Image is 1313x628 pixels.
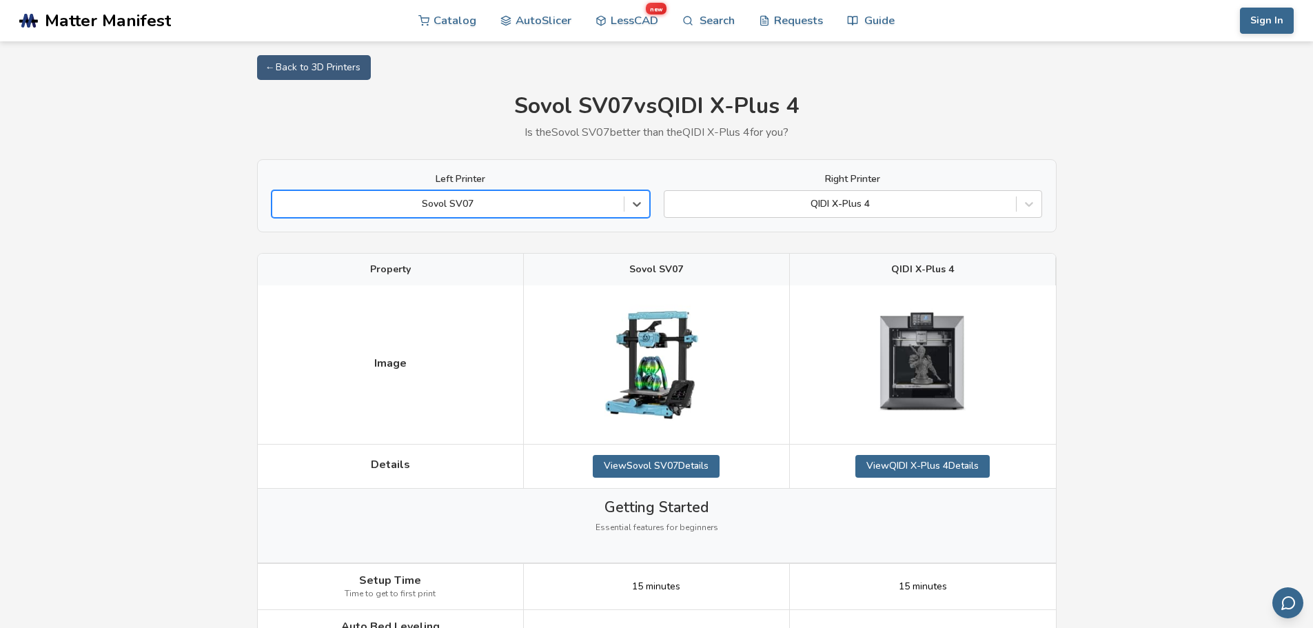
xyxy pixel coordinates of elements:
button: Sign In [1240,8,1294,34]
span: new [646,3,666,14]
span: Time to get to first print [345,589,436,599]
span: Sovol SV07 [629,264,683,275]
h1: Sovol SV07 vs QIDI X-Plus 4 [257,94,1057,119]
span: QIDI X-Plus 4 [891,264,954,275]
a: ← Back to 3D Printers [257,55,371,80]
span: 15 minutes [899,581,947,592]
span: Property [370,264,411,275]
input: QIDI X-Plus 4 [671,199,674,210]
button: Send feedback via email [1272,587,1303,618]
span: Details [371,458,410,471]
span: Matter Manifest [45,11,171,30]
span: Getting Started [604,499,709,516]
a: ViewSovol SV07Details [593,455,720,477]
label: Right Printer [664,174,1042,185]
span: 15 minutes [632,581,680,592]
p: Is the Sovol SV07 better than the QIDI X-Plus 4 for you? [257,126,1057,139]
span: Setup Time [359,574,421,587]
img: Sovol SV07 [587,296,725,434]
a: ViewQIDI X-Plus 4Details [855,455,990,477]
label: Left Printer [272,174,650,185]
span: Image [374,357,407,369]
img: QIDI X-Plus 4 [854,296,992,434]
span: Essential features for beginners [596,523,718,533]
